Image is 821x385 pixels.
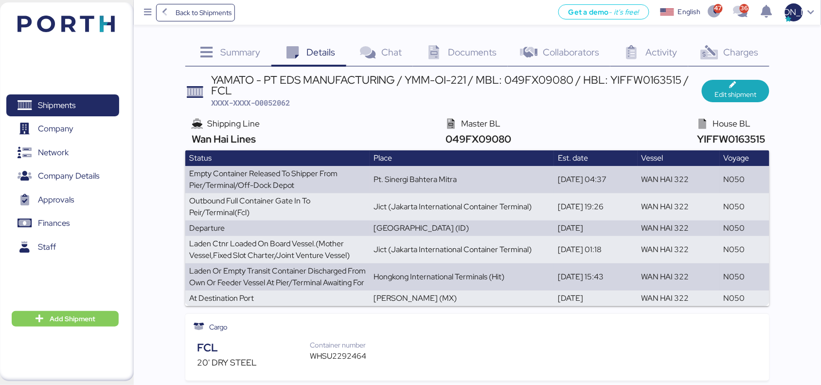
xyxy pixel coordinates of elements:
td: WAN HAI 322 [638,263,720,291]
span: Approvals [38,193,74,207]
a: Shipments [6,94,119,117]
span: Charges [724,46,759,58]
span: Edit shipment [714,89,756,100]
td: WAN HAI 322 [638,220,720,236]
td: Laden Or Empty Transit Container Discharged From Own Or Feeder Vessel At Pier/Terminal Awaiting For [185,263,370,291]
div: WHSU2292464 [310,350,376,362]
button: Menu [140,4,156,21]
th: Voyage [720,150,769,166]
td: N050 [720,220,769,236]
th: Place [370,150,554,166]
td: [DATE] 15:43 [554,263,638,291]
td: WAN HAI 322 [638,236,720,263]
span: Network [38,146,69,160]
td: Hongkong International Terminals (Hit) [370,263,554,291]
th: Est. date [554,150,638,166]
td: WAN HAI 322 [638,291,720,306]
span: Staff [38,240,56,254]
th: Vessel [638,150,720,166]
a: Staff [6,236,119,258]
span: Chat [382,46,402,58]
span: Company Details [38,169,99,183]
span: Collaborators [543,46,600,58]
div: English [678,7,700,17]
span: XXXX-XXXX-O0052062 [211,98,290,108]
td: Pt. Sinergi Bahtera Mitra [370,166,554,193]
span: Finances [38,216,70,230]
span: Add Shipment [50,313,95,325]
div: YAMATO - PT EDS MANUFACTURING / YMM-OI-221 / MBL: 049FX09080 / HBL: YIFFW0163515 / FCL [211,74,702,96]
td: WAN HAI 322 [638,193,720,220]
td: Outbound Full Container Gate In To Peir/Terminal(Fcl) [185,193,370,220]
span: Wan Hai Lines [189,132,256,146]
span: Summary [221,46,261,58]
td: [DATE] 19:26 [554,193,638,220]
a: Company [6,118,119,140]
button: Add Shipment [12,311,119,327]
a: Network [6,142,119,164]
th: Status [185,150,370,166]
div: FCL [197,340,310,356]
span: Cargo [209,322,228,332]
td: [PERSON_NAME] (MX) [370,291,554,306]
span: Activity [646,46,678,58]
a: Back to Shipments [156,4,235,21]
span: Documents [448,46,497,58]
td: N050 [720,291,769,306]
td: [GEOGRAPHIC_DATA] (ID) [370,220,554,236]
div: 20' DRY STEEL [197,356,310,369]
span: Shipments [38,98,75,112]
td: Jict (Jakarta International Container Terminal) [370,193,554,220]
td: [DATE] [554,291,638,306]
td: N050 [720,263,769,291]
span: YIFFW0163515 [695,132,766,146]
td: N050 [720,166,769,193]
td: N050 [720,236,769,263]
a: Finances [6,212,119,235]
span: House BL [713,118,751,129]
td: Departure [185,220,370,236]
td: [DATE] 01:18 [554,236,638,263]
span: 049FX09080 [443,132,511,146]
td: WAN HAI 322 [638,166,720,193]
td: [DATE] [554,220,638,236]
a: Approvals [6,189,119,211]
span: Details [307,46,336,58]
td: At Destination Port [185,291,370,306]
button: Edit shipment [702,80,769,102]
td: Jict (Jakarta International Container Terminal) [370,236,554,263]
span: Back to Shipments [176,7,232,18]
div: Container number [310,340,376,350]
td: N050 [720,193,769,220]
td: Laden Ctnr Loaded On Board Vessel.(Mother Vessel,Fixed Slot Charter/Joint Venture Vessel) [185,236,370,263]
td: [DATE] 04:37 [554,166,638,193]
span: Shipping Line [207,118,260,129]
a: Company Details [6,165,119,187]
td: Empty Container Released To Shipper From Pier/Terminal/Off-Dock Depot [185,166,370,193]
span: Company [38,122,73,136]
span: Master BL [461,118,500,129]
